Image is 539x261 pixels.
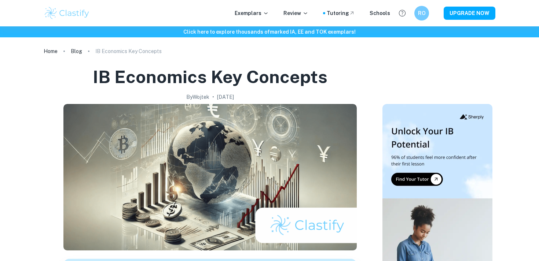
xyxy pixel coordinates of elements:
img: Clastify logo [44,6,90,20]
a: Home [44,46,58,56]
p: IB Economics Key Concepts [95,47,162,55]
button: RO [414,6,429,20]
img: IB Economics Key Concepts cover image [63,104,357,250]
h6: Click here to explore thousands of marked IA, EE and TOK exemplars ! [1,28,538,36]
p: Review [283,9,308,17]
button: Help and Feedback [396,7,408,19]
a: Tutoring [327,9,355,17]
h1: IB Economics Key Concepts [93,65,327,89]
p: • [212,93,214,101]
h2: [DATE] [217,93,234,101]
button: UPGRADE NOW [444,7,495,20]
a: Schools [370,9,390,17]
a: Blog [71,46,82,56]
p: Exemplars [235,9,269,17]
h2: By Wojtek [186,93,209,101]
h6: RO [418,9,426,17]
